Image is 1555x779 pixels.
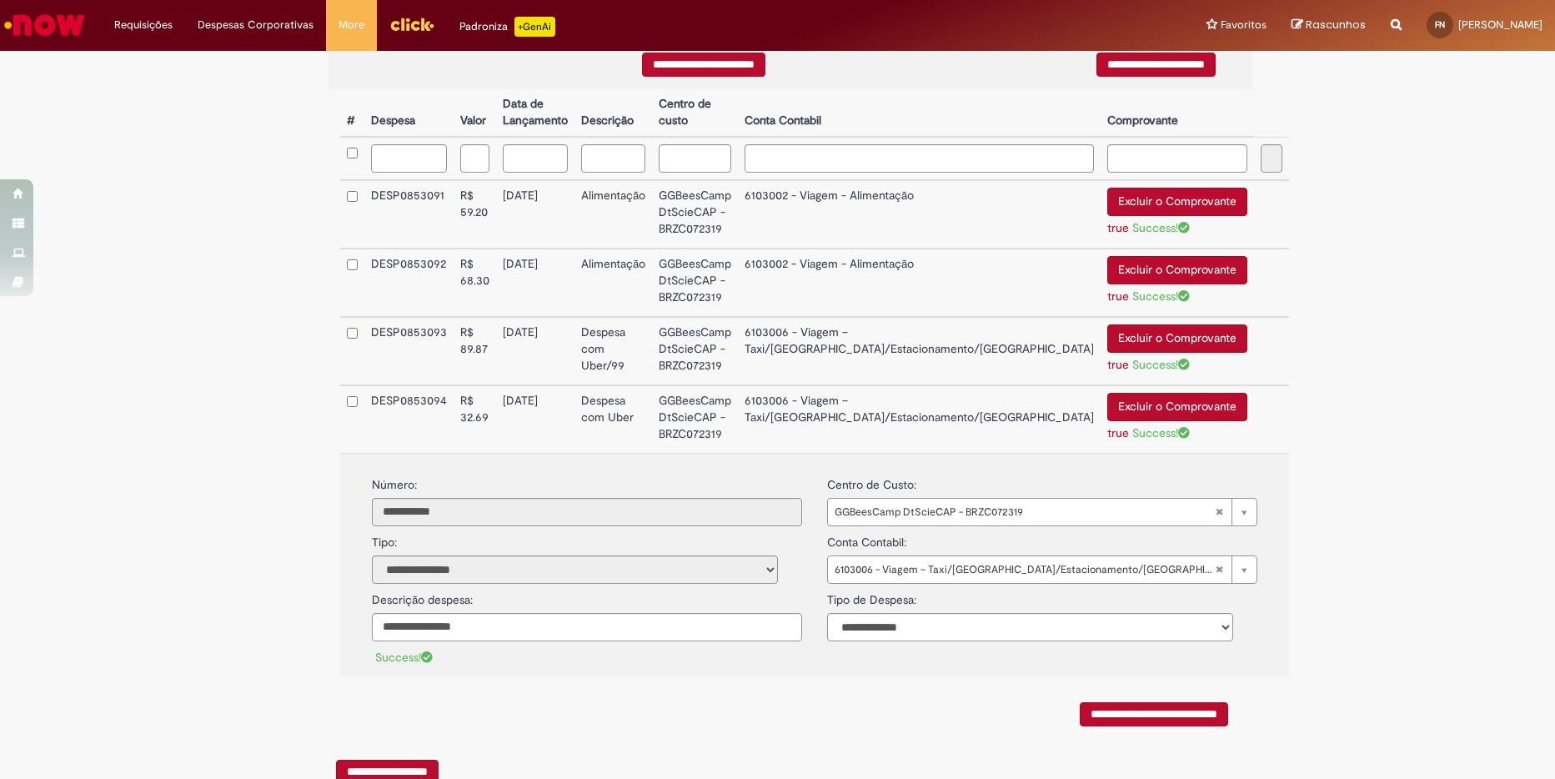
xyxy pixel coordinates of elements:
td: Alimentação [574,180,652,249]
button: Excluir o Comprovante [1107,393,1247,421]
td: DESP0853092 [364,249,454,317]
td: Excluir o Comprovante true Success! [1101,385,1254,453]
label: Descrição despesa: [372,592,473,609]
span: Success! [1132,289,1190,304]
td: [DATE] [496,317,574,385]
td: 6103006 - Viagem – Taxi/[GEOGRAPHIC_DATA]/Estacionamento/[GEOGRAPHIC_DATA] [738,385,1101,453]
a: Rascunhos [1292,18,1366,33]
span: 6103006 - Viagem – Taxi/[GEOGRAPHIC_DATA]/Estacionamento/[GEOGRAPHIC_DATA] [835,556,1215,583]
th: Comprovante [1101,89,1254,137]
label: Conta Contabil: [827,526,906,551]
span: Favoritos [1221,17,1267,33]
a: GGBeesCamp DtScieCAP - BRZC072319Limpar campo centro_de_custo [827,498,1257,526]
td: GGBeesCamp DtScieCAP - BRZC072319 [652,385,738,453]
span: Requisições [114,17,173,33]
span: Success! [375,650,433,665]
label: Tipo de Despesa: [827,584,916,609]
img: click_logo_yellow_360x200.png [389,12,434,37]
abbr: Limpar campo conta_contabil [1206,556,1231,583]
td: R$ 89.87 [454,317,496,385]
button: Excluir o Comprovante [1107,188,1247,216]
a: true [1107,425,1129,440]
td: Alimentação [574,249,652,317]
td: Despesa com Uber [574,385,652,453]
th: # [340,89,364,137]
p: +GenAi [514,17,555,37]
td: GGBeesCamp DtScieCAP - BRZC072319 [652,180,738,249]
button: Excluir o Comprovante [1107,256,1247,284]
a: true [1107,220,1129,235]
span: GGBeesCamp DtScieCAP - BRZC072319 [835,499,1215,525]
a: true [1107,357,1129,372]
label: Número: [372,477,417,494]
span: Rascunhos [1306,17,1366,33]
td: DESP0853091 [364,180,454,249]
td: GGBeesCamp DtScieCAP - BRZC072319 [652,317,738,385]
th: Centro de custo [652,89,738,137]
td: R$ 68.30 [454,249,496,317]
th: Conta Contabil [738,89,1101,137]
span: More [339,17,364,33]
td: 6103002 - Viagem - Alimentação [738,249,1101,317]
td: Despesa com Uber/99 [574,317,652,385]
td: 6103002 - Viagem - Alimentação [738,180,1101,249]
div: Padroniza [459,17,555,37]
td: R$ 32.69 [454,385,496,453]
span: [PERSON_NAME] [1458,18,1542,32]
th: Despesa [364,89,454,137]
span: Despesas Corporativas [198,17,314,33]
span: Success! [1132,425,1190,440]
th: Data de Lançamento [496,89,574,137]
td: Excluir o Comprovante true Success! [1101,317,1254,385]
td: GGBeesCamp DtScieCAP - BRZC072319 [652,249,738,317]
td: 6103006 - Viagem – Taxi/[GEOGRAPHIC_DATA]/Estacionamento/[GEOGRAPHIC_DATA] [738,317,1101,385]
a: true [1107,289,1129,304]
td: [DATE] [496,180,574,249]
label: Centro de Custo: [827,469,916,494]
td: [DATE] [496,385,574,453]
label: Tipo: [372,526,397,551]
td: Excluir o Comprovante true Success! [1101,249,1254,317]
td: [DATE] [496,249,574,317]
abbr: Limpar campo centro_de_custo [1206,499,1231,525]
button: Excluir o Comprovante [1107,324,1247,353]
th: Descrição [574,89,652,137]
td: Excluir o Comprovante true Success! [1101,180,1254,249]
img: ServiceNow [2,8,88,42]
td: DESP0853093 [364,317,454,385]
span: Success! [1132,220,1190,235]
a: 6103006 - Viagem – Taxi/[GEOGRAPHIC_DATA]/Estacionamento/[GEOGRAPHIC_DATA]Limpar campo conta_cont... [827,555,1257,584]
span: FN [1435,19,1445,30]
td: R$ 59.20 [454,180,496,249]
th: Valor [454,89,496,137]
td: DESP0853094 [364,385,454,453]
span: Success! [1132,357,1190,372]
